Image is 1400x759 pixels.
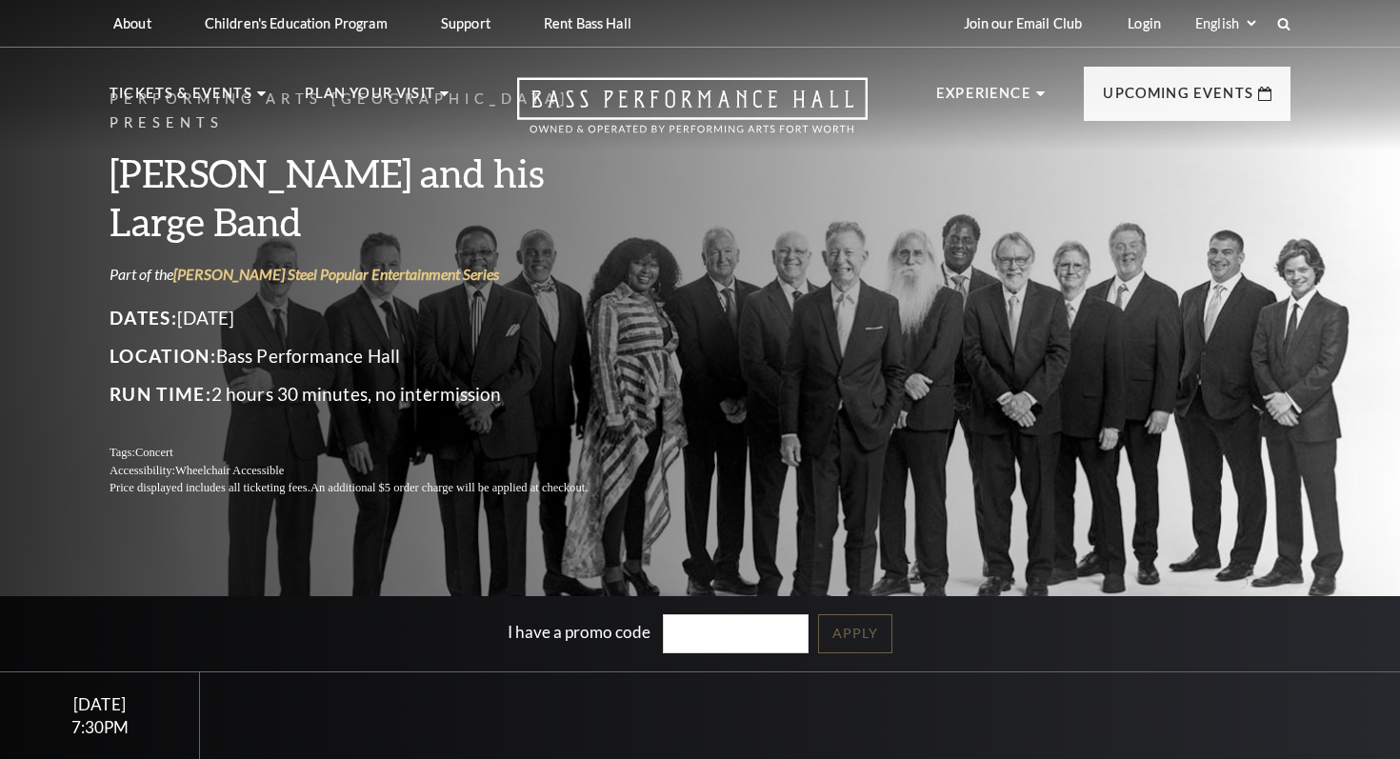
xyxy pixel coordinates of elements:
[936,82,1031,116] p: Experience
[113,15,151,31] p: About
[110,383,211,405] span: Run Time:
[205,15,388,31] p: Children's Education Program
[508,622,650,642] label: I have a promo code
[175,464,284,477] span: Wheelchair Accessible
[110,307,177,329] span: Dates:
[110,82,252,116] p: Tickets & Events
[23,719,177,735] div: 7:30PM
[110,345,216,367] span: Location:
[110,444,633,462] p: Tags:
[135,446,173,459] span: Concert
[23,694,177,714] div: [DATE]
[310,481,588,494] span: An additional $5 order charge will be applied at checkout.
[110,264,633,285] p: Part of the
[110,149,633,246] h3: [PERSON_NAME] and his Large Band
[110,462,633,480] p: Accessibility:
[110,479,633,497] p: Price displayed includes all ticketing fees.
[1103,82,1253,116] p: Upcoming Events
[1191,14,1259,32] select: Select:
[544,15,631,31] p: Rent Bass Hall
[110,379,633,409] p: 2 hours 30 minutes, no intermission
[441,15,490,31] p: Support
[110,303,633,333] p: [DATE]
[305,82,435,116] p: Plan Your Visit
[173,265,499,283] a: [PERSON_NAME] Steel Popular Entertainment Series
[110,341,633,371] p: Bass Performance Hall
